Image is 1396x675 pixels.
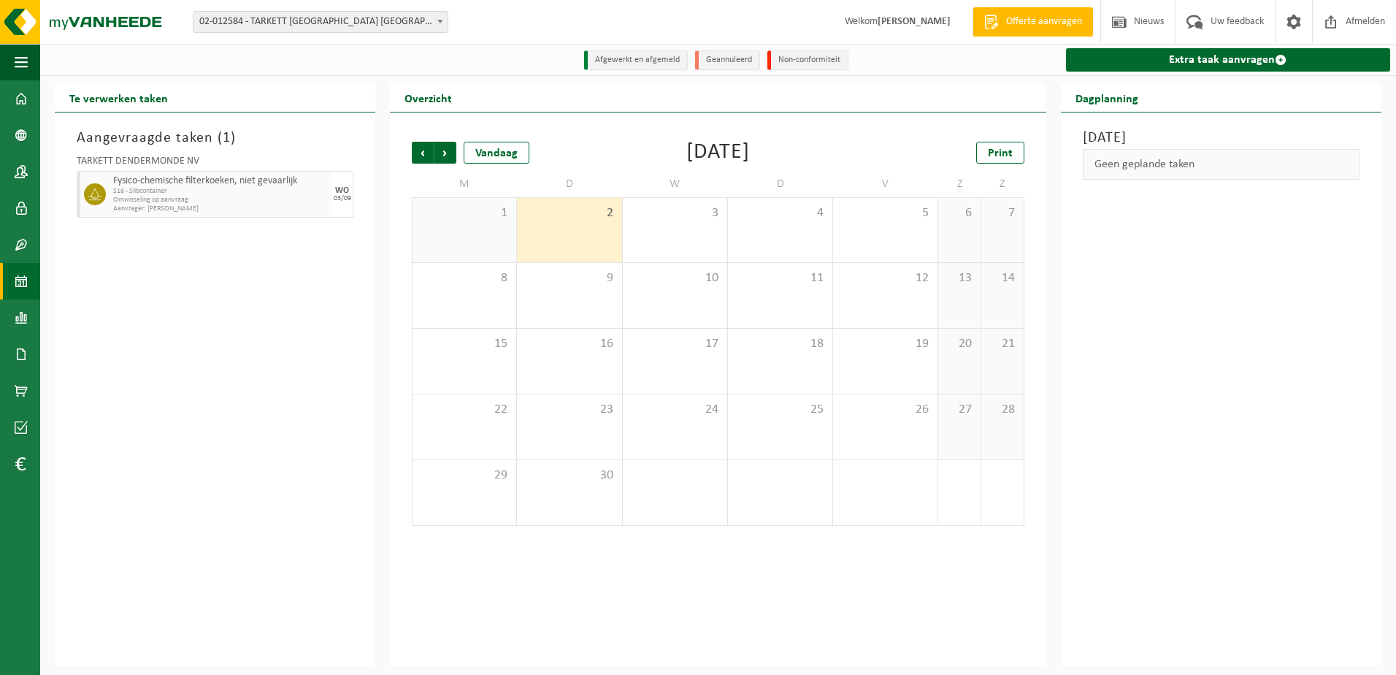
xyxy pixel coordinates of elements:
span: 4 [735,205,825,221]
div: Vandaag [464,142,529,164]
span: Print [988,148,1013,159]
li: Geannuleerd [695,50,760,70]
span: 30 [524,468,614,484]
li: Non-conformiteit [767,50,848,70]
h2: Overzicht [390,83,467,112]
span: 9 [524,270,614,286]
span: 02-012584 - TARKETT DENDERMONDE NV - DENDERMONDE [193,11,448,33]
span: Aanvrager: [PERSON_NAME] [113,205,328,213]
span: 25 [735,402,825,418]
span: 11 [735,270,825,286]
td: D [517,171,622,197]
div: 03/09 [334,195,351,202]
span: 1 [420,205,509,221]
td: Z [981,171,1024,197]
td: Z [938,171,981,197]
span: 3 [630,205,720,221]
h3: [DATE] [1083,127,1359,149]
span: Omwisseling op aanvraag [113,196,328,205]
span: 24 [630,402,720,418]
span: 29 [420,468,509,484]
a: Offerte aanvragen [973,7,1093,37]
span: 2 [524,205,614,221]
span: 5 [840,205,930,221]
span: 19 [840,336,930,352]
div: [DATE] [686,142,750,164]
span: 26 [840,402,930,418]
iframe: chat widget [7,643,244,675]
span: Volgende [434,142,456,164]
td: V [833,171,938,197]
span: 27 [946,402,973,418]
span: 13 [946,270,973,286]
span: 6 [946,205,973,221]
span: S16 - Slibcontainer [113,187,328,196]
span: 02-012584 - TARKETT DENDERMONDE NV - DENDERMONDE [193,12,448,32]
td: W [623,171,728,197]
span: 7 [989,205,1016,221]
span: Vorige [412,142,434,164]
a: Print [976,142,1024,164]
span: 21 [989,336,1016,352]
span: 14 [989,270,1016,286]
td: D [728,171,833,197]
strong: [PERSON_NAME] [878,16,951,27]
span: 17 [630,336,720,352]
li: Afgewerkt en afgemeld [584,50,688,70]
span: 28 [989,402,1016,418]
span: 18 [735,336,825,352]
h3: Aangevraagde taken ( ) [77,127,353,149]
td: M [412,171,517,197]
span: 23 [524,402,614,418]
div: Geen geplande taken [1083,149,1359,180]
div: TARKETT DENDERMONDE NV [77,156,353,171]
h2: Te verwerken taken [55,83,183,112]
span: 12 [840,270,930,286]
span: 10 [630,270,720,286]
span: 16 [524,336,614,352]
div: WO [335,186,349,195]
a: Extra taak aanvragen [1066,48,1390,72]
h2: Dagplanning [1061,83,1153,112]
span: Offerte aanvragen [1002,15,1086,29]
span: 8 [420,270,509,286]
span: 1 [223,131,231,145]
span: 22 [420,402,509,418]
span: 15 [420,336,509,352]
span: Fysico-chemische filterkoeken, niet gevaarlijk [113,175,328,187]
span: 20 [946,336,973,352]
